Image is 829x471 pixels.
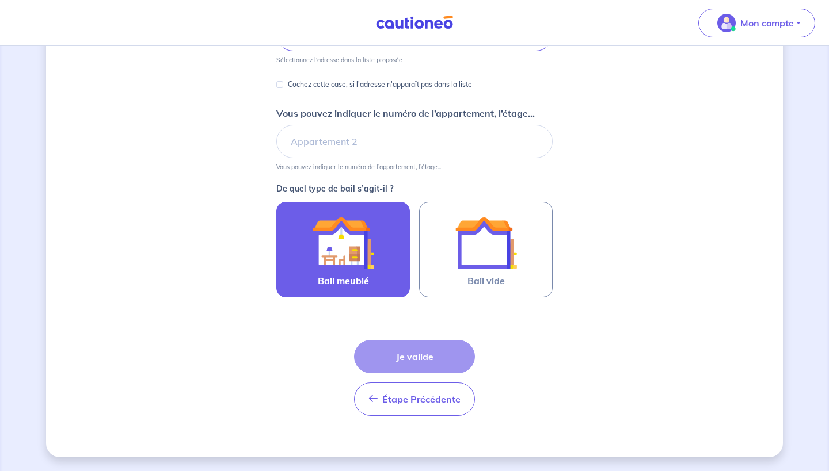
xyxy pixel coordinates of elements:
img: Cautioneo [371,16,458,30]
button: illu_account_valid_menu.svgMon compte [698,9,815,37]
span: Étape Précédente [382,393,461,405]
p: Sélectionnez l'adresse dans la liste proposée [276,56,402,64]
p: Mon compte [740,16,794,30]
p: Cochez cette case, si l'adresse n'apparaît pas dans la liste [288,78,472,91]
img: illu_furnished_lease.svg [312,212,374,274]
p: Vous pouvez indiquer le numéro de l’appartement, l’étage... [276,163,441,171]
input: Appartement 2 [276,125,553,158]
p: Vous pouvez indiquer le numéro de l’appartement, l’étage... [276,106,535,120]
span: Bail vide [467,274,505,288]
span: Bail meublé [318,274,369,288]
p: De quel type de bail s’agit-il ? [276,185,553,193]
img: illu_empty_lease.svg [455,212,517,274]
img: illu_account_valid_menu.svg [717,14,736,32]
button: Étape Précédente [354,382,475,416]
